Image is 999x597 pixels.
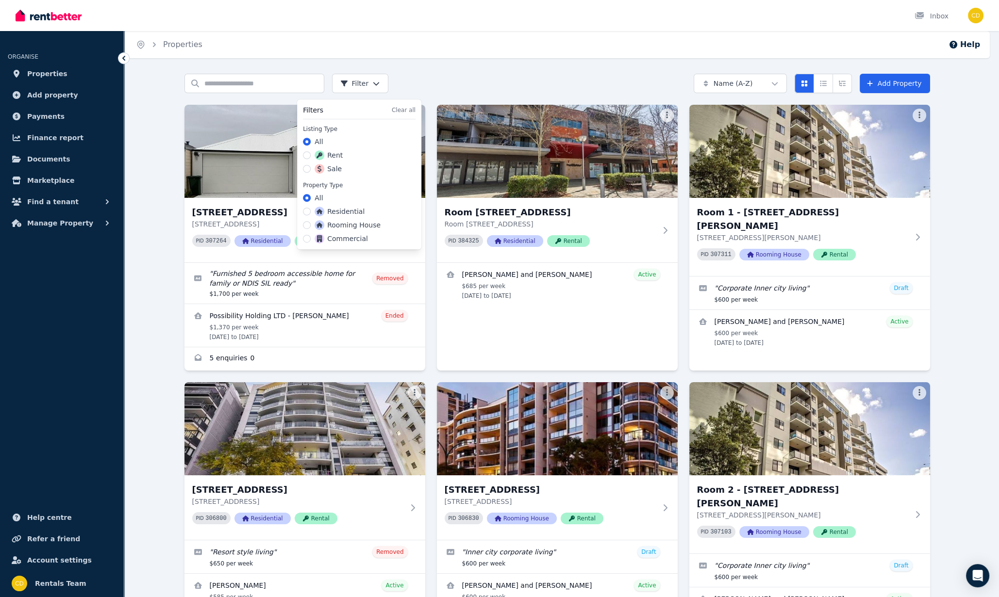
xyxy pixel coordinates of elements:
label: Sale [315,164,342,174]
label: Rent [315,150,343,160]
label: Commercial [315,234,368,243]
label: All [315,137,323,146]
h3: Filters [303,105,323,115]
button: Clear all [392,106,416,114]
label: Property Type [303,181,416,189]
label: All [315,193,323,203]
label: Rooming House [315,220,381,230]
label: Residential [315,207,365,216]
label: Listing Type [303,125,416,133]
